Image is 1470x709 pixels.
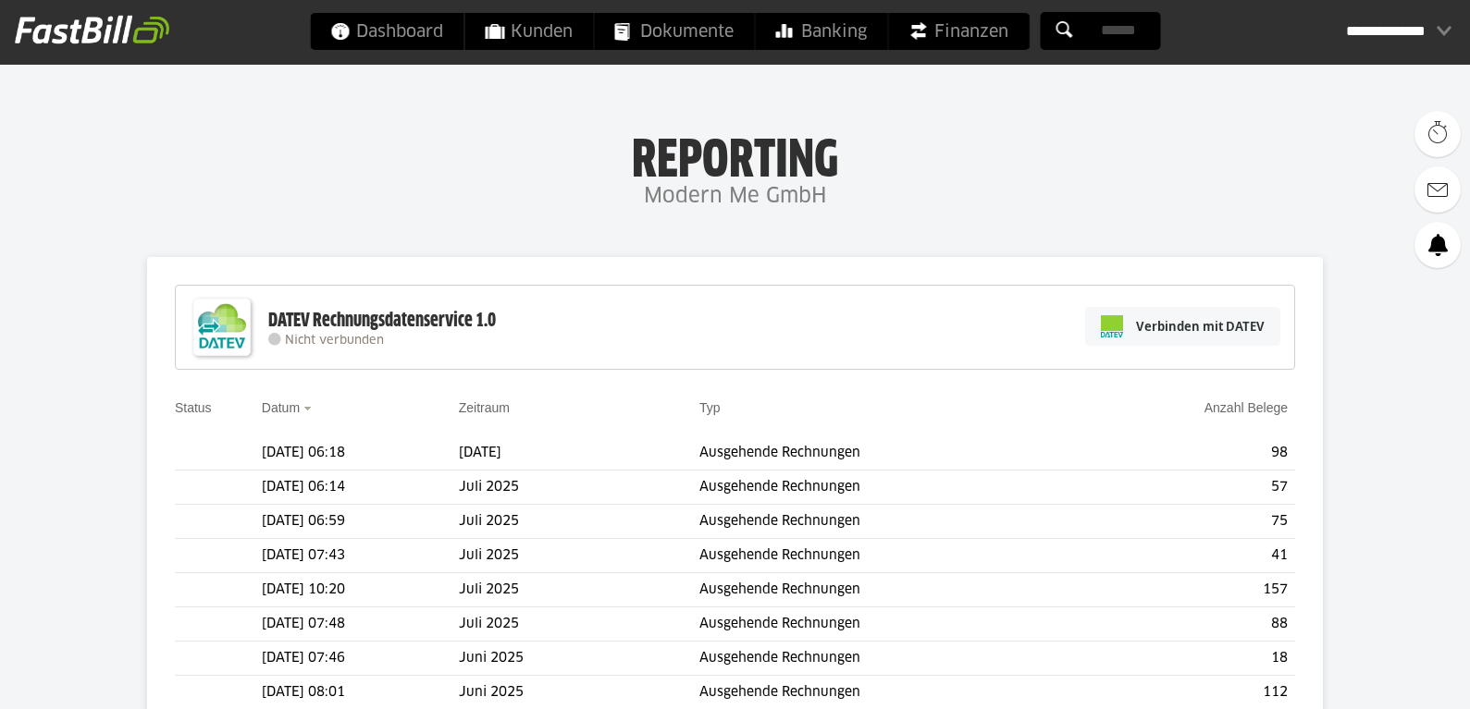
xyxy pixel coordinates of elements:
[699,607,1081,642] td: Ausgehende Rechnungen
[262,607,459,642] td: [DATE] 07:48
[699,505,1081,539] td: Ausgehende Rechnungen
[1204,400,1288,415] a: Anzahl Belege
[262,436,459,471] td: [DATE] 06:18
[459,471,699,505] td: Juli 2025
[1081,471,1296,505] td: 57
[699,400,721,415] a: Typ
[699,642,1081,676] td: Ausgehende Rechnungen
[699,471,1081,505] td: Ausgehende Rechnungen
[699,539,1081,573] td: Ausgehende Rechnungen
[262,400,300,415] a: Datum
[310,13,463,50] a: Dashboard
[185,290,259,364] img: DATEV-Datenservice Logo
[1081,539,1296,573] td: 41
[908,13,1008,50] span: Finanzen
[699,436,1081,471] td: Ausgehende Rechnungen
[1101,315,1123,337] img: pi-datev-logo-farbig-24.svg
[755,13,887,50] a: Banking
[1081,505,1296,539] td: 75
[262,642,459,676] td: [DATE] 07:46
[285,335,384,347] span: Nicht verbunden
[1081,573,1296,607] td: 157
[1081,642,1296,676] td: 18
[1136,317,1265,336] span: Verbinden mit DATEV
[459,436,699,471] td: [DATE]
[15,15,169,44] img: fastbill_logo_white.png
[330,13,443,50] span: Dashboard
[1085,307,1280,346] a: Verbinden mit DATEV
[175,400,212,415] a: Status
[459,607,699,642] td: Juli 2025
[262,505,459,539] td: [DATE] 06:59
[459,505,699,539] td: Juli 2025
[303,407,315,410] img: sort_desc.gif
[459,573,699,607] td: Juli 2025
[594,13,754,50] a: Dokumente
[459,400,510,415] a: Zeitraum
[1081,436,1296,471] td: 98
[268,309,496,333] div: DATEV Rechnungsdatenservice 1.0
[614,13,734,50] span: Dokumente
[775,13,867,50] span: Banking
[699,573,1081,607] td: Ausgehende Rechnungen
[464,13,593,50] a: Kunden
[888,13,1029,50] a: Finanzen
[262,573,459,607] td: [DATE] 10:20
[485,13,573,50] span: Kunden
[1081,607,1296,642] td: 88
[262,471,459,505] td: [DATE] 06:14
[459,539,699,573] td: Juli 2025
[262,539,459,573] td: [DATE] 07:43
[459,642,699,676] td: Juni 2025
[185,130,1285,178] h1: Reporting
